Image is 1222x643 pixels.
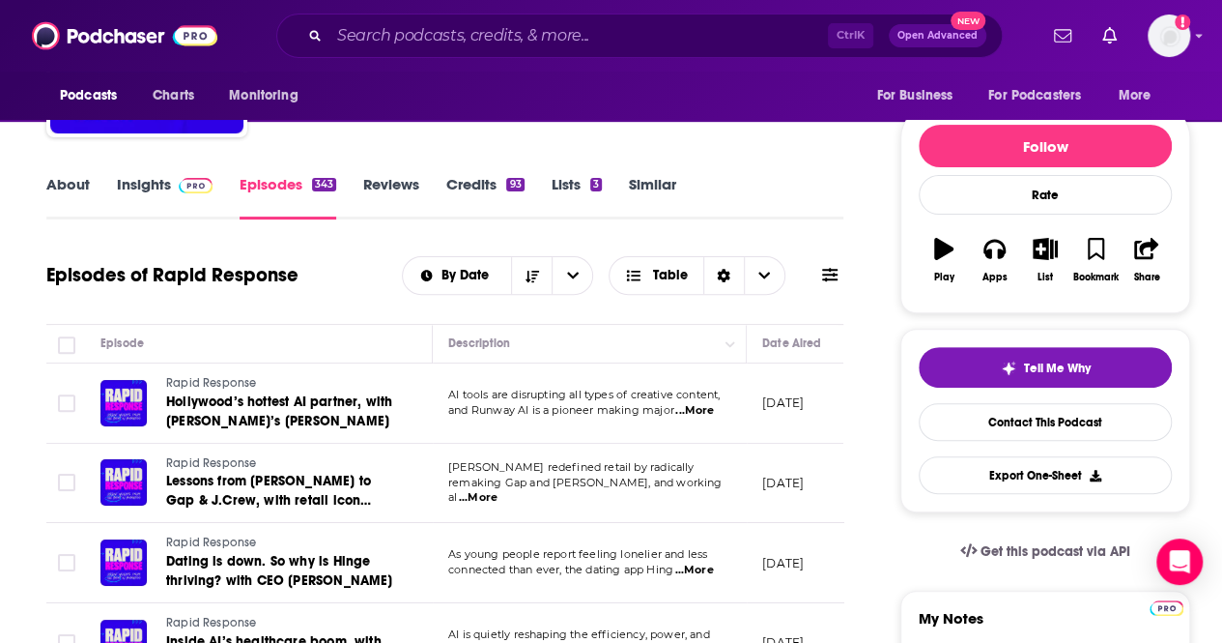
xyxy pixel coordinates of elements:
[703,257,744,294] div: Sort Direction
[1024,361,1091,376] span: Tell Me Why
[166,376,256,390] span: Rapid Response
[441,269,496,282] span: By Date
[448,388,720,401] span: AI tools are disrupting all types of creative content,
[1105,77,1176,114] button: open menu
[762,555,804,571] p: [DATE]
[58,474,75,491] span: Toggle select row
[919,403,1172,441] a: Contact This Podcast
[166,616,256,629] span: Rapid Response
[1070,225,1121,295] button: Bookmark
[215,77,323,114] button: open menu
[166,535,398,552] a: Rapid Response
[876,82,952,109] span: For Business
[945,528,1146,575] a: Get this podcast via API
[1094,19,1124,52] a: Show notifications dropdown
[229,82,298,109] span: Monitoring
[100,332,144,355] div: Episode
[951,12,985,30] span: New
[609,256,785,295] button: Choose View
[329,20,828,51] input: Search podcasts, credits, & more...
[32,17,217,54] img: Podchaser - Follow, Share and Rate Podcasts
[448,476,722,505] span: remaking Gap and [PERSON_NAME], and working al
[863,77,977,114] button: open menu
[1037,272,1053,283] div: List
[166,393,398,431] a: Hollywood’s hottest AI partner, with [PERSON_NAME]’s [PERSON_NAME]
[919,609,1172,643] label: My Notes
[762,332,821,355] div: Date Aired
[719,333,742,356] button: Column Actions
[448,563,673,576] span: connected than ever, the dating app Hing
[674,563,713,578] span: ...More
[919,125,1172,167] button: Follow
[1122,225,1172,295] button: Share
[1150,598,1183,616] a: Pro website
[980,543,1130,560] span: Get this podcast via API
[762,475,804,491] p: [DATE]
[58,554,75,571] span: Toggle select row
[919,347,1172,388] button: tell me why sparkleTell Me Why
[448,403,674,417] span: and Runway AI is a pioneer making major
[506,178,524,191] div: 93
[897,31,978,41] span: Open Advanced
[1175,15,1190,30] svg: Add a profile image
[363,175,419,219] a: Reviews
[1148,15,1190,57] button: Show profile menu
[153,82,194,109] span: Charts
[1020,225,1070,295] button: List
[982,272,1008,283] div: Apps
[1133,272,1159,283] div: Share
[448,332,510,355] div: Description
[140,77,206,114] a: Charts
[60,82,117,109] span: Podcasts
[166,455,398,473] a: Rapid Response
[46,77,142,114] button: open menu
[312,178,336,191] div: 343
[179,178,213,193] img: Podchaser Pro
[889,24,986,47] button: Open AdvancedNew
[117,175,213,219] a: InsightsPodchaser Pro
[919,225,969,295] button: Play
[590,178,602,191] div: 3
[166,615,398,632] a: Rapid Response
[240,175,336,219] a: Episodes343
[402,256,594,295] h2: Choose List sort
[166,553,392,589] span: Dating is down. So why is Hinge thriving? with CEO [PERSON_NAME]
[46,263,298,287] h1: Episodes of Rapid Response
[166,552,398,591] a: Dating is down. So why is Hinge thriving? with CEO [PERSON_NAME]
[976,77,1109,114] button: open menu
[1119,82,1151,109] span: More
[166,473,371,528] span: Lessons from [PERSON_NAME] to Gap & J.Crew, with retail icon [PERSON_NAME]
[166,472,398,511] a: Lessons from [PERSON_NAME] to Gap & J.Crew, with retail icon [PERSON_NAME]
[1150,600,1183,616] img: Podchaser Pro
[448,628,710,641] span: AI is quietly reshaping the efficiency, power, and
[403,269,512,282] button: open menu
[446,175,524,219] a: Credits93
[552,257,592,294] button: open menu
[934,272,954,283] div: Play
[762,395,804,411] p: [DATE]
[1156,539,1203,585] div: Open Intercom Messenger
[653,269,688,282] span: Table
[166,536,256,549] span: Rapid Response
[1001,361,1016,376] img: tell me why sparkle
[166,375,398,393] a: Rapid Response
[675,403,714,419] span: ...More
[511,257,552,294] button: Sort Direction
[969,225,1019,295] button: Apps
[828,23,873,48] span: Ctrl K
[166,394,392,429] span: Hollywood’s hottest AI partner, with [PERSON_NAME]’s [PERSON_NAME]
[459,490,497,506] span: ...More
[552,175,602,219] a: Lists3
[1148,15,1190,57] span: Logged in as ClarissaGuerrero
[58,395,75,412] span: Toggle select row
[46,175,90,219] a: About
[276,14,1003,58] div: Search podcasts, credits, & more...
[166,456,256,470] span: Rapid Response
[448,460,694,474] span: [PERSON_NAME] redefined retail by radically
[919,175,1172,215] div: Rate
[448,547,707,561] span: As young people report feeling lonelier and less
[629,175,676,219] a: Similar
[1073,272,1119,283] div: Bookmark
